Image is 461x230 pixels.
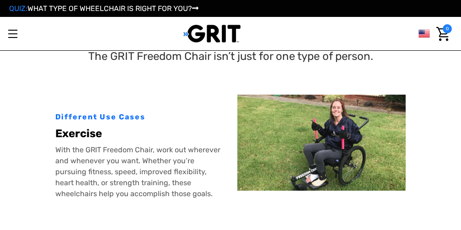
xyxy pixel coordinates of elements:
a: QUIZ:WHAT TYPE OF WHEELCHAIR IS RIGHT FOR YOU? [9,4,198,13]
span: QUIZ: [9,4,27,13]
p: With the GRIT Freedom Chair, work out wherever and whenever you want. Whether you’re pursuing fit... [55,144,224,199]
span: Toggle menu [8,33,17,34]
img: Person smiling using GRIT Freedom Chair off-road wheelchair on grass outdoors [237,95,406,191]
span: 0 [443,24,452,33]
img: Cart [436,27,450,41]
a: Cart with 0 items [434,24,452,43]
img: us.png [418,28,430,39]
b: Exercise [55,127,102,140]
div: Different Use Cases [55,112,224,123]
p: The GRIT Freedom Chair isn’t just for one type of person. [88,48,373,64]
img: GRIT All-Terrain Wheelchair and Mobility Equipment [183,24,241,43]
